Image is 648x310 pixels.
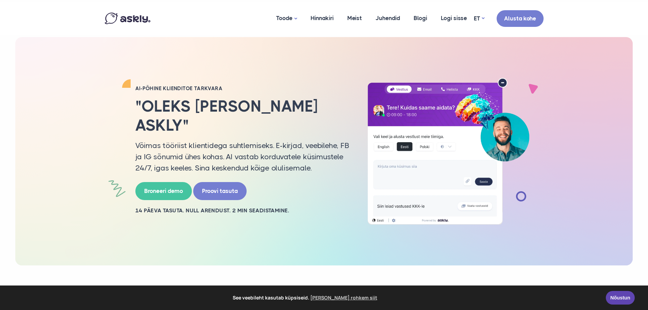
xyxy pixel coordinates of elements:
[135,140,350,174] p: Võimas tööriist klientidega suhtlemiseks. E-kirjad, veebilehe, FB ja IG sõnumid ühes kohas. AI va...
[105,13,150,24] img: Askly
[340,2,369,35] a: Meist
[407,2,434,35] a: Blogi
[434,2,474,35] a: Logi sisse
[369,2,407,35] a: Juhendid
[309,293,378,303] a: learn more about cookies
[10,293,601,303] span: See veebileht kasutab küpsiseid.
[135,207,350,214] h2: 14 PÄEVA TASUTA. NULL ARENDUST. 2 MIN SEADISTAMINE.
[304,2,340,35] a: Hinnakiri
[360,78,537,225] img: AI multilingual chat
[606,291,635,305] a: Nõustun
[193,182,247,200] a: Proovi tasuta
[135,97,350,134] h2: "Oleks [PERSON_NAME] Askly"
[269,2,304,35] a: Toode
[135,85,350,92] h2: AI-PÕHINE KLIENDITOE TARKVARA
[135,182,192,200] a: Broneeri demo
[497,10,544,27] a: Alusta kohe
[474,14,484,23] a: ET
